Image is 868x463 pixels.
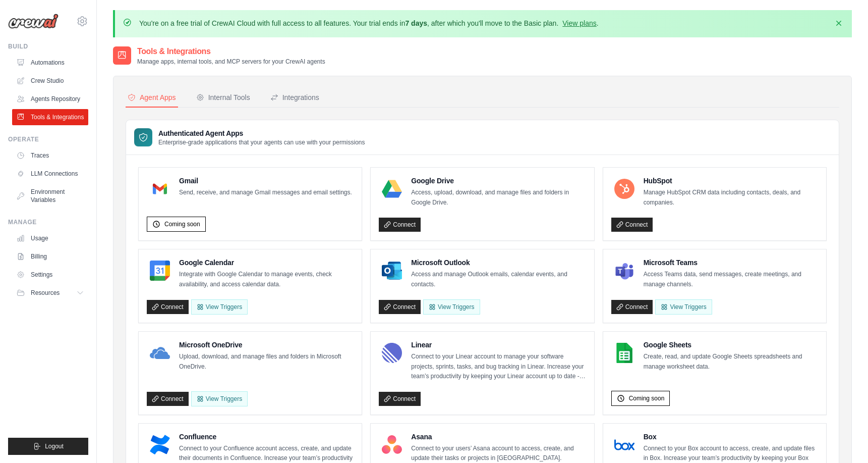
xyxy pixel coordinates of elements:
button: Internal Tools [194,88,252,108]
p: Enterprise-grade applications that your agents can use with your permissions [158,138,365,146]
div: Manage [8,218,88,226]
div: Internal Tools [196,92,250,102]
a: LLM Connections [12,166,88,182]
p: Integrate with Google Calendar to manage events, check availability, and access calendar data. [179,270,354,289]
div: Agent Apps [128,92,176,102]
div: Integrations [270,92,319,102]
h4: Google Calendar [179,258,354,268]
img: Logo [8,14,59,29]
p: Access and manage Outlook emails, calendar events, and contacts. [411,270,586,289]
img: Microsoft Outlook Logo [382,261,402,281]
a: Traces [12,147,88,164]
h3: Authenticated Agent Apps [158,128,365,138]
h4: Google Drive [411,176,586,186]
a: Environment Variables [12,184,88,208]
a: Connect [147,392,189,406]
p: Upload, download, and manage files and folders in Microsoft OneDrive. [179,352,354,372]
img: Microsoft Teams Logo [614,261,634,281]
div: Build [8,42,88,50]
h4: Box [644,432,818,442]
: View Triggers [191,391,248,406]
a: Connect [611,218,653,232]
h4: Gmail [179,176,352,186]
p: Manage HubSpot CRM data including contacts, deals, and companies. [644,188,818,208]
p: Manage apps, internal tools, and MCP servers for your CrewAI agents [137,58,325,66]
p: Connect to your Linear account to manage your software projects, sprints, tasks, and bug tracking... [411,352,586,382]
img: Microsoft OneDrive Logo [150,343,170,363]
a: Settings [12,267,88,283]
button: Resources [12,285,88,301]
img: Gmail Logo [150,179,170,199]
a: Agents Repository [12,91,88,107]
span: Resources [31,289,60,297]
a: Connect [611,300,653,314]
strong: 7 days [405,19,427,27]
span: Coming soon [629,394,665,402]
p: Send, receive, and manage Gmail messages and email settings. [179,188,352,198]
img: Google Drive Logo [382,179,402,199]
button: Integrations [268,88,321,108]
button: Agent Apps [126,88,178,108]
div: Operate [8,135,88,143]
: View Triggers [423,299,480,315]
a: Usage [12,230,88,246]
img: Box Logo [614,435,634,455]
h4: HubSpot [644,176,818,186]
button: View Triggers [191,299,248,315]
img: HubSpot Logo [614,179,634,199]
a: Connect [379,300,421,314]
h4: Microsoft Teams [644,258,818,268]
p: Access Teams data, send messages, create meetings, and manage channels. [644,270,818,289]
h4: Google Sheets [644,340,818,350]
img: Confluence Logo [150,435,170,455]
a: Connect [379,218,421,232]
img: Linear Logo [382,343,402,363]
h4: Microsoft OneDrive [179,340,354,350]
: View Triggers [655,299,712,315]
h4: Confluence [179,432,354,442]
span: Logout [45,442,64,450]
img: Google Calendar Logo [150,261,170,281]
a: Automations [12,55,88,71]
h4: Microsoft Outlook [411,258,586,268]
a: Connect [147,300,189,314]
h2: Tools & Integrations [137,45,325,58]
h4: Asana [411,432,586,442]
h4: Linear [411,340,586,350]
a: Billing [12,248,88,265]
a: Tools & Integrations [12,109,88,125]
p: You're on a free trial of CrewAI Cloud with full access to all features. Your trial ends in , aft... [139,18,599,28]
img: Asana Logo [382,435,402,455]
button: Logout [8,438,88,455]
a: Crew Studio [12,73,88,89]
p: Access, upload, download, and manage files and folders in Google Drive. [411,188,586,208]
img: Google Sheets Logo [614,343,634,363]
a: View plans [562,19,596,27]
span: Coming soon [164,220,200,228]
a: Connect [379,392,421,406]
p: Create, read, and update Google Sheets spreadsheets and manage worksheet data. [644,352,818,372]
